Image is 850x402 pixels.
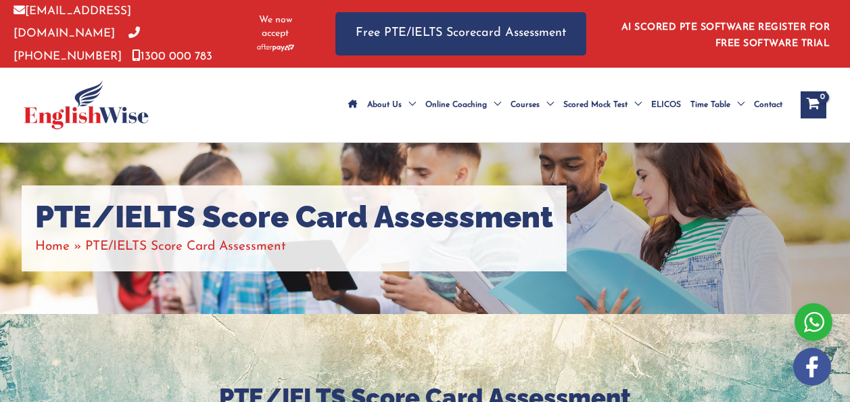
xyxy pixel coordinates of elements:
a: AI SCORED PTE SOFTWARE REGISTER FOR FREE SOFTWARE TRIAL [621,22,830,49]
a: Online CoachingMenu Toggle [421,81,506,129]
span: Menu Toggle [487,81,501,129]
a: CoursesMenu Toggle [506,81,559,129]
h1: PTE/IELTS Score Card Assessment [35,199,553,236]
nav: Site Navigation: Main Menu [344,81,787,129]
a: Free PTE/IELTS Scorecard Assessment [335,12,586,55]
a: View Shopping Cart, empty [801,91,826,118]
img: cropped-ew-logo [24,81,149,129]
aside: Header Widget 1 [613,12,836,55]
span: Menu Toggle [540,81,554,129]
a: Scored Mock TestMenu Toggle [559,81,646,129]
span: Online Coaching [425,81,487,129]
img: Afterpay-Logo [257,44,294,51]
span: Menu Toggle [628,81,642,129]
span: Contact [754,81,782,129]
span: Scored Mock Test [563,81,628,129]
span: PTE/IELTS Score Card Assessment [85,240,286,253]
span: Courses [511,81,540,129]
span: About Us [367,81,402,129]
span: Menu Toggle [402,81,416,129]
a: [EMAIL_ADDRESS][DOMAIN_NAME] [14,5,131,39]
span: ELICOS [651,81,681,129]
img: white-facebook.png [793,348,831,386]
a: Home [35,240,70,253]
a: 1300 000 783 [132,51,212,62]
a: ELICOS [646,81,686,129]
span: Menu Toggle [730,81,745,129]
span: Time Table [690,81,730,129]
span: We now accept [250,14,302,41]
a: Time TableMenu Toggle [686,81,749,129]
nav: Breadcrumbs [35,236,553,258]
a: [PHONE_NUMBER] [14,28,140,62]
a: Contact [749,81,787,129]
a: About UsMenu Toggle [362,81,421,129]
